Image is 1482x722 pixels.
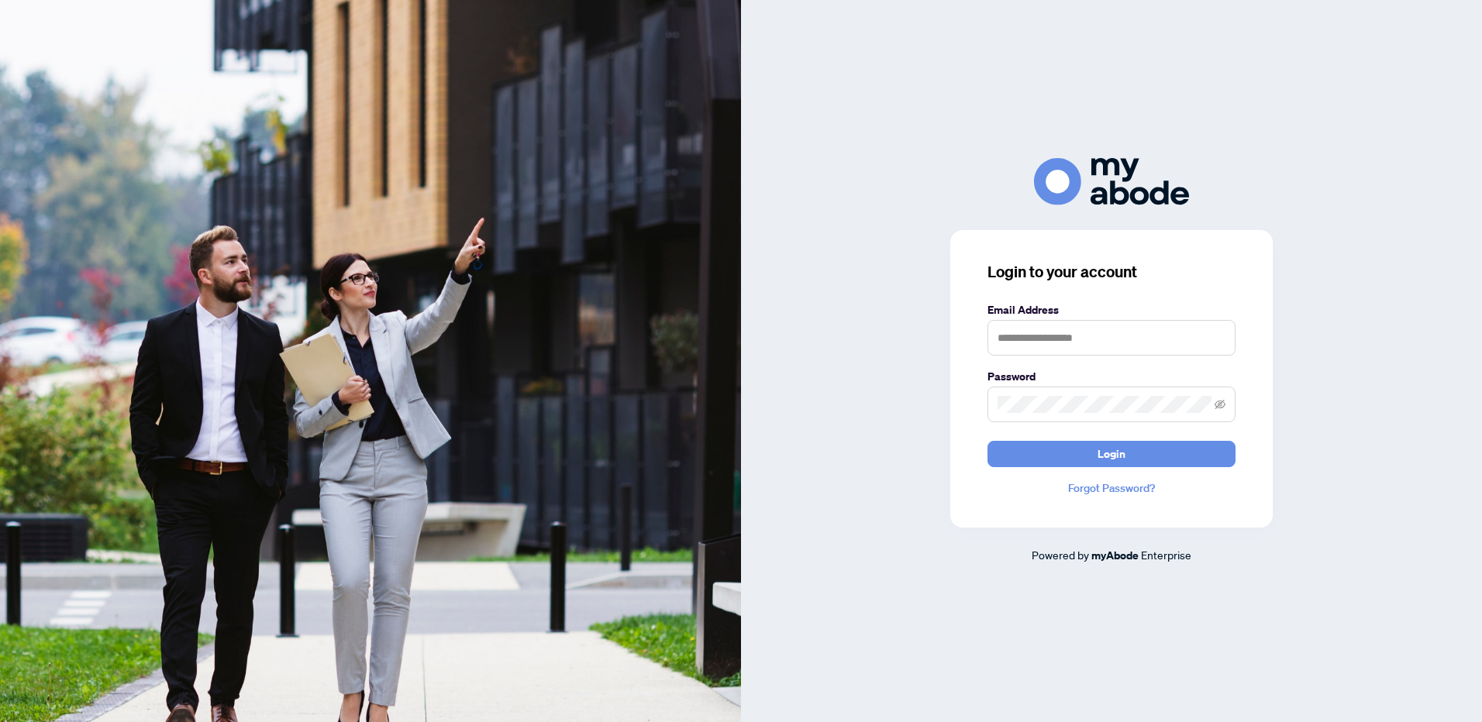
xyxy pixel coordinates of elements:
img: ma-logo [1034,158,1189,205]
span: Login [1098,442,1125,466]
label: Email Address [987,301,1236,318]
span: Powered by [1032,548,1089,562]
span: Enterprise [1141,548,1191,562]
label: Password [987,368,1236,385]
a: myAbode [1091,547,1139,564]
button: Login [987,441,1236,467]
span: eye-invisible [1215,399,1225,410]
h3: Login to your account [987,261,1236,283]
a: Forgot Password? [987,480,1236,497]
